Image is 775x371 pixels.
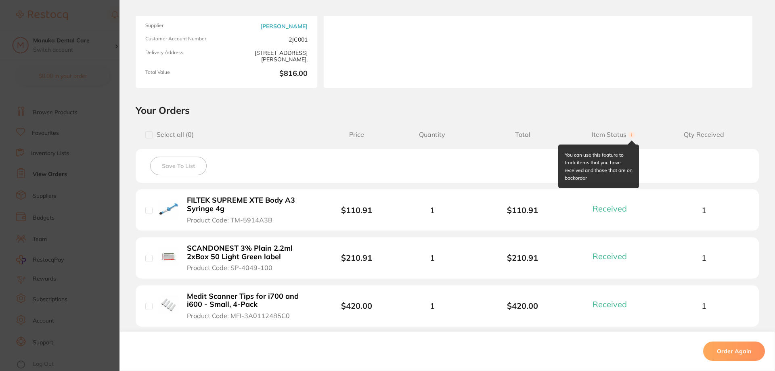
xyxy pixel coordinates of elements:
button: Medit Scanner Tips for i700 and i600 - Small, 4-Pack Product Code: MEI-3A0112485C0 [184,292,314,320]
img: FILTEK SUPREME XTE Body A3 Syringe 4g [159,199,178,219]
span: [STREET_ADDRESS][PERSON_NAME], [230,50,308,63]
h2: Your Orders [136,104,759,116]
span: Select all ( 0 ) [153,131,194,138]
span: Product Code: MEI-3A0112485C0 [187,312,290,319]
span: Quantity [387,131,477,138]
a: [PERSON_NAME] [260,23,308,29]
span: Qty Received [659,131,749,138]
b: SCANDONEST 3% Plain 2.2ml 2xBox 50 Light Green label [187,244,312,261]
b: $210.91 [478,253,568,262]
span: 2JC001 [230,36,308,43]
span: Price [327,131,387,138]
span: 1 [702,205,706,215]
span: Total Value [145,69,223,78]
span: 1 [702,253,706,262]
b: $420.00 [341,301,372,311]
span: Product Code: SP-4049-100 [187,264,272,271]
span: Customer Account Number [145,36,223,43]
b: FILTEK SUPREME XTE Body A3 Syringe 4g [187,196,312,213]
span: 1 [430,253,435,262]
button: SCANDONEST 3% Plain 2.2ml 2xBox 50 Light Green label Product Code: SP-4049-100 [184,244,314,272]
button: Save To List [150,157,207,175]
span: 1 [430,301,435,310]
b: $210.91 [341,253,372,263]
img: SCANDONEST 3% Plain 2.2ml 2xBox 50 Light Green label [159,247,178,267]
b: $110.91 [341,205,372,215]
b: $110.91 [478,205,568,215]
span: Received [593,299,627,309]
button: Received [590,251,637,261]
span: 1 [702,301,706,310]
span: Supplier [145,23,223,29]
b: $420.00 [478,301,568,310]
button: Order Again [703,342,765,361]
button: Received [590,299,637,309]
b: Medit Scanner Tips for i700 and i600 - Small, 4-Pack [187,292,312,309]
span: 1 [430,205,435,215]
span: Received [593,203,627,214]
img: Medit Scanner Tips for i700 and i600 - Small, 4-Pack [159,295,178,315]
span: Delivery Address [145,50,223,63]
button: FILTEK SUPREME XTE Body A3 Syringe 4g Product Code: TM-5914A3B [184,196,314,224]
span: Item Status [568,131,658,138]
b: $816.00 [230,69,308,78]
button: Received [590,203,637,214]
span: Total [478,131,568,138]
span: Product Code: TM-5914A3B [187,216,272,224]
span: Received [593,251,627,261]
